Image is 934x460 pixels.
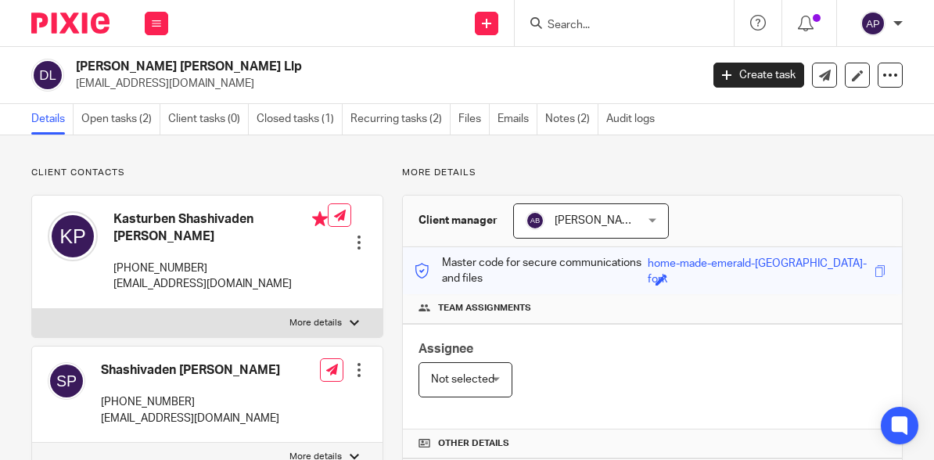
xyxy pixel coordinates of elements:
a: Details [31,104,74,135]
a: Open tasks (2) [81,104,160,135]
p: [EMAIL_ADDRESS][DOMAIN_NAME] [76,76,690,92]
a: Client tasks (0) [168,104,249,135]
img: svg%3E [31,59,64,92]
h3: Client manager [419,213,498,228]
p: [EMAIL_ADDRESS][DOMAIN_NAME] [101,411,280,426]
img: Pixie [31,13,110,34]
div: home-made-emerald-[GEOGRAPHIC_DATA]-fork [648,256,871,274]
a: Emails [498,104,537,135]
img: svg%3E [48,362,85,400]
a: Notes (2) [545,104,598,135]
span: Team assignments [438,302,531,314]
img: svg%3E [526,211,544,230]
a: Create task [713,63,804,88]
i: Primary [312,211,328,227]
h4: Shashivaden [PERSON_NAME] [101,362,280,379]
h2: [PERSON_NAME] [PERSON_NAME] Llp [76,59,567,75]
p: [PHONE_NUMBER] [113,261,328,276]
p: Master code for secure communications and files [415,255,648,287]
span: [PERSON_NAME] [555,215,641,226]
p: [EMAIL_ADDRESS][DOMAIN_NAME] [113,276,328,292]
p: Client contacts [31,167,383,179]
img: svg%3E [48,211,98,261]
h4: Kasturben Shashivaden [PERSON_NAME] [113,211,328,245]
img: svg%3E [860,11,886,36]
a: Audit logs [606,104,663,135]
a: Recurring tasks (2) [350,104,451,135]
a: Files [458,104,490,135]
span: Other details [438,437,509,450]
a: Closed tasks (1) [257,104,343,135]
span: Assignee [419,343,473,355]
input: Search [546,19,687,33]
p: More details [402,167,903,179]
p: More details [289,317,342,329]
span: Not selected [431,374,494,385]
p: [PHONE_NUMBER] [101,394,280,410]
